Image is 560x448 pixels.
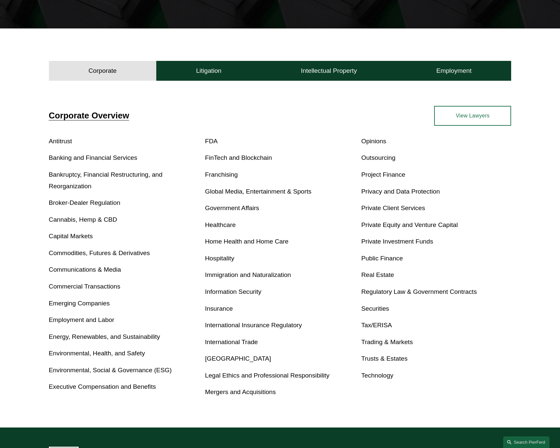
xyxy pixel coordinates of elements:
[361,204,425,211] a: Private Client Services
[205,305,233,312] a: Insurance
[205,372,330,379] a: Legal Ethics and Professional Responsibility
[434,106,511,126] a: View Lawyers
[205,288,262,295] a: Information Security
[205,221,236,228] a: Healthcare
[49,138,72,145] a: Antitrust
[49,316,114,323] a: Employment and Labor
[49,300,110,307] a: Emerging Companies
[361,372,393,379] a: Technology
[361,154,395,161] a: Outsourcing
[205,154,272,161] a: FinTech and Blockchain
[205,255,235,262] a: Hospitality
[361,221,458,228] a: Private Equity and Venture Capital
[361,188,440,195] a: Privacy and Data Protection
[205,338,258,345] a: International Trade
[361,271,394,278] a: Real Estate
[205,138,218,145] a: FDA
[361,288,477,295] a: Regulatory Law & Government Contracts
[49,199,121,206] a: Broker-Dealer Regulation
[49,216,117,223] a: Cannabis, Hemp & CBD
[89,67,117,75] h4: Corporate
[361,238,433,245] a: Private Investment Funds
[49,283,120,290] a: Commercial Transactions
[205,171,238,178] a: Franchising
[361,322,392,329] a: Tax/ERISA
[196,67,221,75] h4: Litigation
[205,238,289,245] a: Home Health and Home Care
[361,171,405,178] a: Project Finance
[49,249,150,256] a: Commodities, Futures & Derivatives
[301,67,357,75] h4: Intellectual Property
[361,355,407,362] a: Trusts & Estates
[436,67,472,75] h4: Employment
[49,111,129,120] a: Corporate Overview
[49,154,137,161] a: Banking and Financial Services
[361,255,403,262] a: Public Finance
[205,271,291,278] a: Immigration and Naturalization
[361,338,413,345] a: Trading & Markets
[205,388,276,395] a: Mergers and Acquisitions
[49,350,145,357] a: Environmental, Health, and Safety
[49,266,121,273] a: Communications & Media
[49,171,163,190] a: Bankruptcy, Financial Restructuring, and Reorganization
[361,305,389,312] a: Securities
[49,383,156,390] a: Executive Compensation and Benefits
[49,333,160,340] a: Energy, Renewables, and Sustainability
[205,322,302,329] a: International Insurance Regulatory
[205,188,312,195] a: Global Media, Entertainment & Sports
[503,436,549,448] a: Search this site
[49,367,172,374] a: Environmental, Social & Governance (ESG)
[361,138,386,145] a: Opinions
[205,355,271,362] a: [GEOGRAPHIC_DATA]
[49,233,93,240] a: Capital Markets
[205,204,259,211] a: Government Affairs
